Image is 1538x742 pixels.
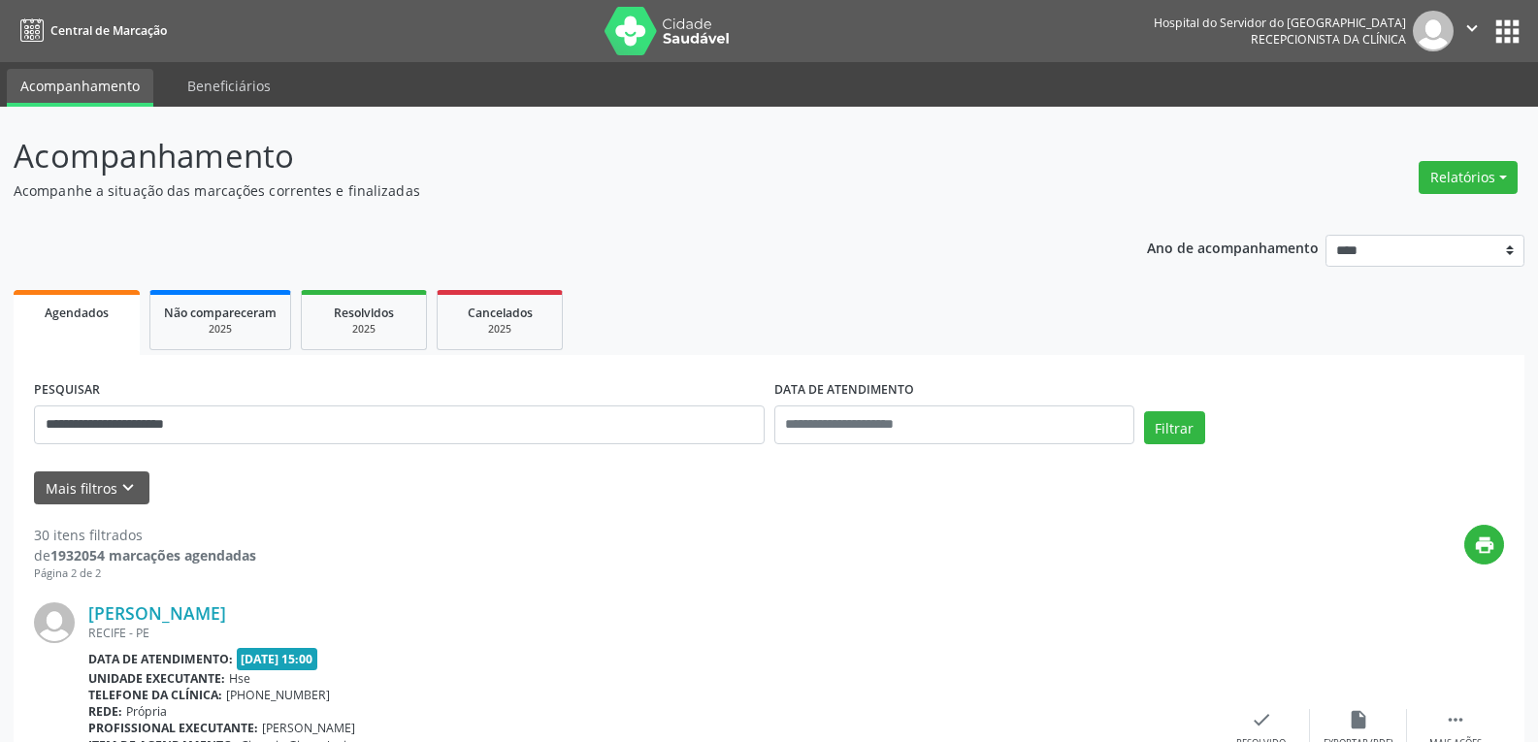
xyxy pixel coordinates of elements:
button: Filtrar [1144,411,1205,444]
i:  [1445,709,1466,730]
span: [PERSON_NAME] [262,720,355,736]
button: Relatórios [1419,161,1518,194]
span: Cancelados [468,305,533,321]
span: Central de Marcação [50,22,167,39]
div: 2025 [315,322,412,337]
div: 2025 [164,322,277,337]
i: keyboard_arrow_down [117,477,139,499]
a: Acompanhamento [7,69,153,107]
b: Profissional executante: [88,720,258,736]
div: Hospital do Servidor do [GEOGRAPHIC_DATA] [1154,15,1406,31]
button: apps [1490,15,1524,48]
span: Agendados [45,305,109,321]
span: Não compareceram [164,305,277,321]
p: Ano de acompanhamento [1147,235,1319,259]
div: 30 itens filtrados [34,525,256,545]
i: print [1474,534,1495,556]
button: Mais filtroskeyboard_arrow_down [34,471,149,505]
button:  [1454,11,1490,51]
i:  [1461,17,1483,39]
b: Unidade executante: [88,670,225,687]
span: Hse [229,670,250,687]
div: Página 2 de 2 [34,565,256,582]
b: Rede: [88,703,122,720]
img: img [34,602,75,643]
p: Acompanhe a situação das marcações correntes e finalizadas [14,180,1071,201]
button: print [1464,525,1504,565]
div: 2025 [451,322,548,337]
span: Resolvidos [334,305,394,321]
img: img [1413,11,1454,51]
span: [PHONE_NUMBER] [226,687,330,703]
label: DATA DE ATENDIMENTO [774,375,914,405]
span: [DATE] 15:00 [237,648,318,670]
label: PESQUISAR [34,375,100,405]
div: RECIFE - PE [88,625,1213,641]
a: Beneficiários [174,69,284,103]
a: Central de Marcação [14,15,167,47]
b: Data de atendimento: [88,651,233,667]
strong: 1932054 marcações agendadas [50,546,256,565]
b: Telefone da clínica: [88,687,222,703]
span: Recepcionista da clínica [1251,31,1406,48]
span: Própria [126,703,167,720]
p: Acompanhamento [14,132,1071,180]
i: insert_drive_file [1348,709,1369,730]
a: [PERSON_NAME] [88,602,226,624]
i: check [1251,709,1272,730]
div: de [34,545,256,565]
